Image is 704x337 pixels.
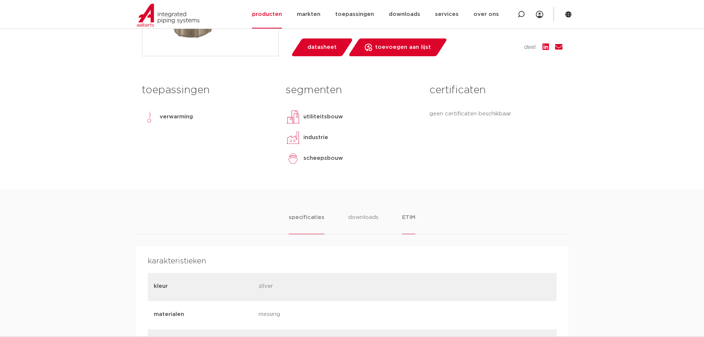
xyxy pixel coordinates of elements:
[148,255,557,267] h4: karakteristieken
[259,282,358,292] p: zilver
[429,83,562,98] h3: certificaten
[307,41,337,53] span: datasheet
[286,109,300,124] img: utiliteitsbouw
[348,213,378,234] li: downloads
[289,213,324,234] li: specificaties
[524,43,537,52] span: deel:
[259,310,358,320] p: messing
[142,109,157,124] img: verwarming
[154,282,253,291] p: kleur
[303,133,328,142] p: industrie
[303,154,343,163] p: scheepsbouw
[429,109,562,118] p: geen certificaten beschikbaar
[375,41,431,53] span: toevoegen aan lijst
[286,83,418,98] h3: segmenten
[142,83,275,98] h3: toepassingen
[303,112,343,121] p: utiliteitsbouw
[286,130,300,145] img: industrie
[154,310,253,319] p: materialen
[160,112,193,121] p: verwarming
[290,38,353,56] a: datasheet
[286,151,300,166] img: scheepsbouw
[402,213,415,234] li: ETIM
